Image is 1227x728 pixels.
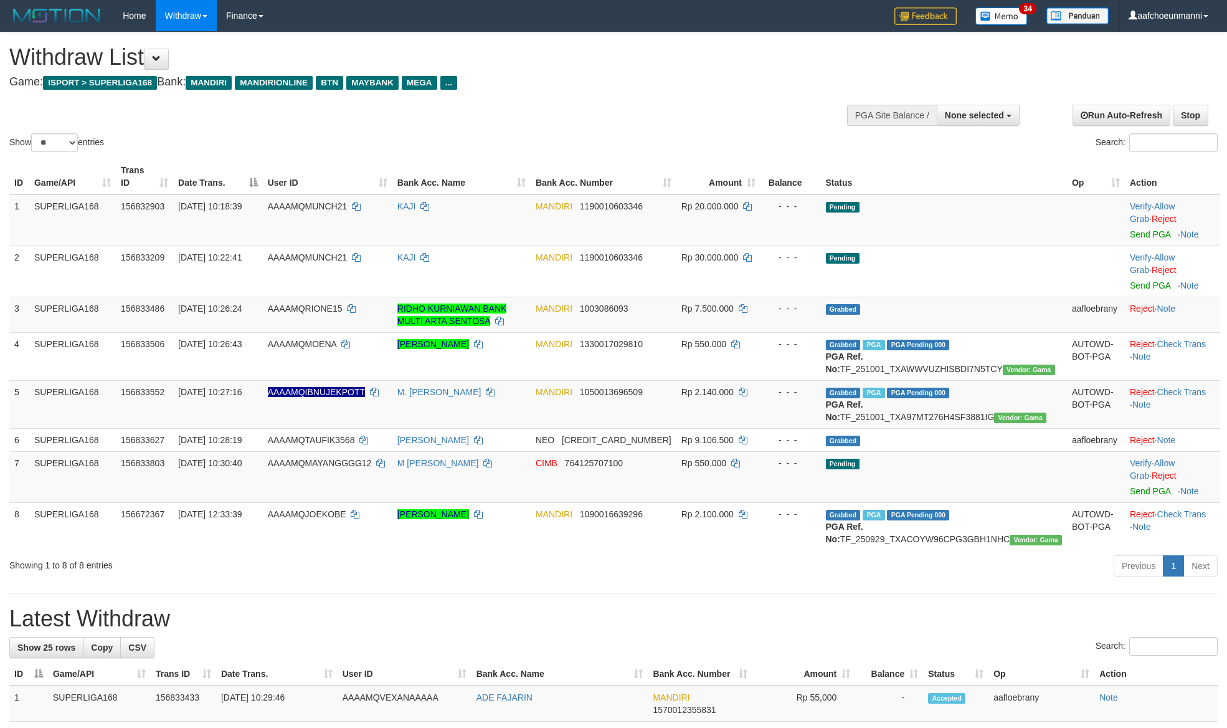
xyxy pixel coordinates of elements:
[894,7,957,25] img: Feedback.jpg
[9,76,805,89] h4: Game: Bank:
[855,686,923,722] td: -
[397,304,507,326] a: RIDHO KURNIAWAN BANK MULTI ARTA SENTOSA
[937,105,1020,126] button: None selected
[120,637,154,658] a: CSV
[397,509,469,519] a: [PERSON_NAME]
[994,413,1046,423] span: Vendor URL: https://trx31.1velocity.biz
[676,159,760,194] th: Amount: activate to sort column ascending
[31,133,78,152] select: Showentries
[9,451,29,502] td: 7
[1130,486,1170,496] a: Send PGA
[9,159,29,194] th: ID
[1067,428,1125,451] td: aafloebrany
[1114,555,1163,577] a: Previous
[29,159,116,194] th: Game/API: activate to sort column ascending
[1125,246,1220,297] td: · ·
[681,509,734,519] span: Rp 2.100.000
[338,663,471,686] th: User ID: activate to sort column ascending
[580,387,643,397] span: Copy 1050013696509 to clipboard
[536,304,572,314] span: MANDIRI
[536,339,572,349] span: MANDIRI
[9,45,805,70] h1: Withdraw List
[235,76,313,90] span: MANDIRIONLINE
[178,435,242,445] span: [DATE] 10:28:19
[9,297,29,332] td: 3
[338,686,471,722] td: AAAAMQVEXANAAAAA
[1157,435,1176,445] a: Note
[765,200,816,213] div: - - -
[9,332,29,380] td: 4
[17,643,75,653] span: Show 25 rows
[268,458,372,468] span: AAAAMQMAYANGGGG12
[9,6,104,25] img: MOTION_logo.png
[268,304,343,314] span: AAAAMQRIONE15
[121,339,164,349] span: 156833506
[9,428,29,451] td: 6
[178,339,242,349] span: [DATE] 10:26:43
[826,510,861,520] span: Grabbed
[178,387,242,397] span: [DATE] 10:27:16
[1125,451,1220,502] td: · ·
[928,693,965,704] span: Accepted
[1183,555,1218,577] a: Next
[1180,486,1199,496] a: Note
[29,502,116,550] td: SUPERLIGA168
[1125,194,1220,246] td: · ·
[752,663,855,686] th: Amount: activate to sort column ascending
[1067,502,1125,550] td: AUTOWD-BOT-PGA
[397,435,469,445] a: [PERSON_NAME]
[681,201,739,211] span: Rp 20.000.000
[1067,297,1125,332] td: aafloebrany
[121,252,164,262] span: 156833209
[1003,365,1055,375] span: Vendor URL: https://trx31.1velocity.biz
[765,434,816,446] div: - - -
[1130,201,1175,224] a: Allow Grab
[826,340,861,350] span: Grabbed
[116,159,173,194] th: Trans ID: activate to sort column ascending
[826,400,863,422] b: PGA Ref. No:
[531,159,676,194] th: Bank Acc. Number: activate to sort column ascending
[681,339,726,349] span: Rp 550.000
[29,380,116,428] td: SUPERLIGA168
[29,246,116,297] td: SUPERLIGA168
[178,509,242,519] span: [DATE] 12:33:39
[945,110,1004,120] span: None selected
[565,458,623,468] span: Copy 764125707100 to clipboard
[536,252,572,262] span: MANDIRI
[887,388,949,398] span: PGA Pending
[923,663,988,686] th: Status: activate to sort column ascending
[43,76,157,90] span: ISPORT > SUPERLIGA168
[681,252,739,262] span: Rp 30.000.000
[1180,280,1199,290] a: Note
[821,380,1067,428] td: TF_251001_TXA97MT276H4SF3881IG
[1067,159,1125,194] th: Op: activate to sort column ascending
[346,76,399,90] span: MAYBANK
[1130,435,1155,445] a: Reject
[826,436,861,446] span: Grabbed
[9,686,48,722] td: 1
[1130,509,1155,519] a: Reject
[536,387,572,397] span: MANDIRI
[1125,297,1220,332] td: ·
[648,663,752,686] th: Bank Acc. Number: activate to sort column ascending
[765,302,816,315] div: - - -
[1130,252,1175,275] a: Allow Grab
[471,663,648,686] th: Bank Acc. Name: activate to sort column ascending
[151,663,216,686] th: Trans ID: activate to sort column ascending
[536,509,572,519] span: MANDIRI
[1130,458,1175,481] span: ·
[1130,387,1155,397] a: Reject
[476,692,533,702] a: ADE FAJARIN
[1125,502,1220,550] td: · ·
[186,76,232,90] span: MANDIRI
[536,435,554,445] span: NEO
[91,643,113,653] span: Copy
[1096,133,1218,152] label: Search:
[988,663,1094,686] th: Op: activate to sort column ascending
[1073,105,1170,126] a: Run Auto-Refresh
[681,458,726,468] span: Rp 550.000
[1152,214,1177,224] a: Reject
[216,686,338,722] td: [DATE] 10:29:46
[1180,229,1199,239] a: Note
[1173,105,1208,126] a: Stop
